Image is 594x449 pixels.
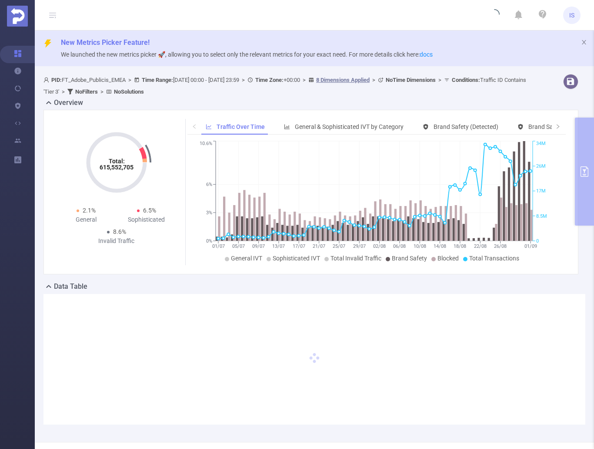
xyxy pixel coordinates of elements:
tspan: 01/07 [212,243,225,249]
b: No Time Dimensions [386,77,436,83]
span: New Metrics Picker Feature! [61,38,150,47]
span: > [126,77,134,83]
tspan: 17/07 [293,243,305,249]
button: icon: close [581,37,587,47]
span: Total Transactions [469,255,519,262]
tspan: 01/09 [524,243,537,249]
span: Brand Safety (Detected) [434,123,498,130]
span: Total Invalid Traffic [330,255,381,262]
i: icon: close [581,39,587,45]
span: > [436,77,444,83]
b: PID: [51,77,62,83]
tspan: Total: [108,158,124,165]
div: General [56,215,117,224]
h2: Data Table [54,281,87,292]
span: Sophisticated IVT [273,255,320,262]
span: General IVT [231,255,262,262]
tspan: 615,552,705 [100,164,133,171]
tspan: 14/08 [434,243,446,249]
tspan: 21/07 [313,243,325,249]
tspan: 25/07 [333,243,345,249]
i: icon: loading [489,9,500,21]
img: Protected Media [7,6,28,27]
tspan: 22/08 [474,243,487,249]
i: icon: right [555,124,561,129]
span: > [300,77,308,83]
span: > [370,77,378,83]
span: Blocked [437,255,459,262]
tspan: 02/08 [373,243,386,249]
span: > [98,88,106,95]
tspan: 8.5M [536,213,547,219]
span: Brand Safety (Blocked) [528,123,591,130]
div: Sophisticated [117,215,177,224]
span: General & Sophisticated IVT by Category [295,123,404,130]
b: Time Zone: [255,77,284,83]
span: > [239,77,247,83]
b: Time Range: [142,77,173,83]
u: 8 Dimensions Applied [316,77,370,83]
b: Conditions : [452,77,480,83]
span: 8.6% [113,228,126,235]
div: Invalid Traffic [86,236,147,246]
tspan: 18/08 [454,243,466,249]
tspan: 6% [206,182,212,188]
i: icon: line-chart [206,124,212,130]
tspan: 17M [536,189,546,194]
i: icon: bar-chart [284,124,290,130]
i: icon: user [43,77,51,83]
i: icon: left [192,124,197,129]
tspan: 0 [536,238,539,244]
tspan: 34M [536,141,546,147]
tspan: 26M [536,163,546,169]
tspan: 26/08 [494,243,507,249]
span: IS [569,7,574,24]
span: We launched the new metrics picker 🚀, allowing you to select only the relevant metrics for your e... [61,51,433,58]
span: 6.5% [143,207,156,214]
tspan: 29/07 [353,243,366,249]
tspan: 0% [206,238,212,244]
tspan: 13/07 [272,243,285,249]
span: Traffic Over Time [217,123,265,130]
tspan: 3% [206,210,212,216]
tspan: 05/07 [232,243,245,249]
tspan: 09/07 [252,243,265,249]
span: FT_Adobe_Publicis_EMEA [DATE] 00:00 - [DATE] 23:59 +00:00 [43,77,526,95]
tspan: 10/08 [414,243,426,249]
span: Brand Safety [392,255,427,262]
span: > [59,88,67,95]
b: No Solutions [114,88,144,95]
tspan: 06/08 [393,243,406,249]
span: 2.1% [83,207,96,214]
tspan: 10.6% [200,141,212,147]
b: No Filters [75,88,98,95]
i: icon: thunderbolt [43,39,52,48]
h2: Overview [54,98,83,108]
a: docs [420,51,433,58]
